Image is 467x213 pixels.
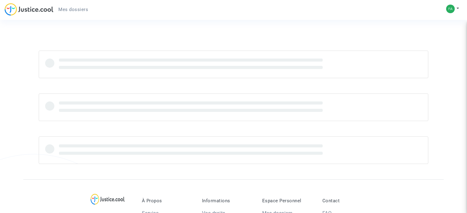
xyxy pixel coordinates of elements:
[58,7,88,12] span: Mes dossiers
[5,3,53,16] img: jc-logo.svg
[446,5,455,13] img: c211c668aa3dc9cf54e08d1c3d4932c1
[142,198,193,203] p: À Propos
[202,198,253,203] p: Informations
[322,198,373,203] p: Contact
[262,198,313,203] p: Espace Personnel
[91,194,125,205] img: logo-lg.svg
[53,5,93,14] a: Mes dossiers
